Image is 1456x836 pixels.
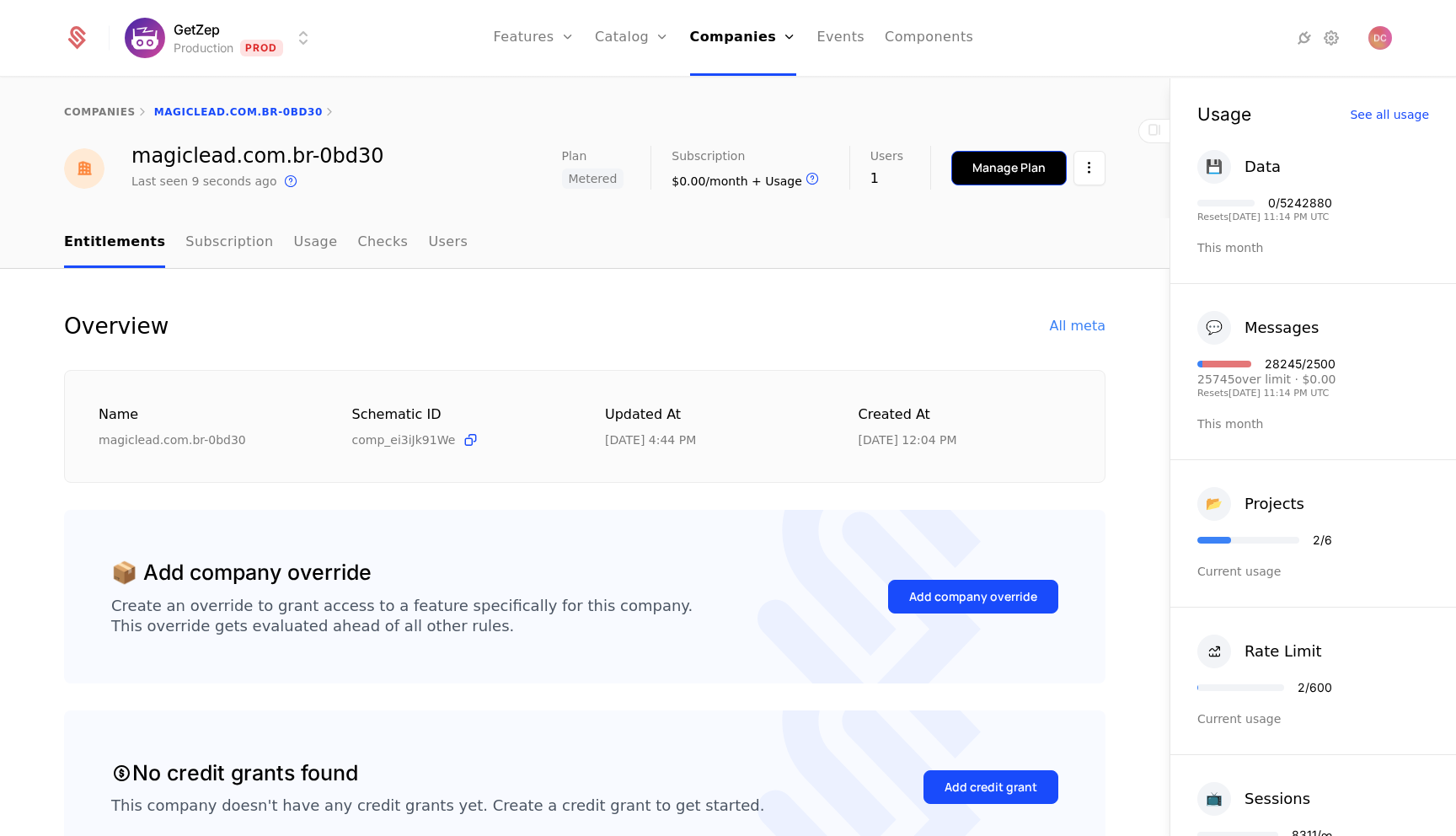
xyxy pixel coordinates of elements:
button: 💾Data [1197,150,1281,184]
button: 📺Sessions [1197,782,1310,816]
div: See all usage [1350,109,1429,121]
div: 2 / 600 [1298,682,1332,694]
div: 📦 Add company override [111,557,372,589]
span: + Usage [752,174,802,188]
div: 2 / 6 [1313,534,1332,546]
div: Add credit grant [945,779,1037,796]
div: 📂 [1197,487,1231,521]
button: Add credit grant [923,770,1058,804]
span: Subscription [672,150,745,162]
span: Plan [562,150,587,162]
a: Users [428,218,468,268]
div: 📺 [1197,782,1231,816]
span: GetZep [174,19,220,40]
div: 1 [870,169,903,189]
nav: Main [64,218,1105,268]
button: Select environment [130,19,313,56]
span: Prod [240,40,283,56]
div: Usage [1197,105,1251,123]
div: Current usage [1197,563,1429,580]
div: Last seen 9 seconds ago [131,173,277,190]
button: Open user button [1368,26,1392,50]
div: Created at [859,405,1072,426]
div: Resets [DATE] 11:14 PM UTC [1197,212,1332,222]
div: 28245 / 2500 [1265,358,1336,370]
span: comp_ei3iJk91We [352,431,456,448]
div: Data [1245,155,1281,179]
div: This month [1197,239,1429,256]
div: magiclead.com.br-0bd30 [131,146,384,166]
div: 💬 [1197,311,1231,345]
button: Add company override [888,580,1058,614]
a: companies [64,106,136,118]
div: Rate Limit [1245,640,1322,663]
img: GetZep [125,18,165,58]
span: Users [870,150,903,162]
a: Usage [294,218,338,268]
div: This month [1197,415,1429,432]
div: 25745 over limit · $0.00 [1197,373,1336,385]
div: 0 / 5242880 [1268,197,1332,209]
div: Updated at [605,405,818,426]
span: Metered [562,169,624,189]
button: 📂Projects [1197,487,1304,521]
div: 9/4/25, 4:44 PM [605,431,696,448]
div: 5/28/25, 12:04 PM [859,431,957,448]
div: Schematic ID [352,405,565,425]
div: Current usage [1197,710,1429,727]
div: 💾 [1197,150,1231,184]
div: This company doesn't have any credit grants yet. Create a credit grant to get started. [111,796,764,816]
div: Production [174,40,233,56]
a: Integrations [1294,28,1314,48]
a: Checks [357,218,408,268]
div: $0.00/month [672,169,822,190]
div: Sessions [1245,787,1310,811]
a: Entitlements [64,218,165,268]
div: Create an override to grant access to a feature specifically for this company. This override gets... [111,596,693,636]
div: Name [99,405,312,426]
ul: Choose Sub Page [64,218,468,268]
div: Resets [DATE] 11:14 PM UTC [1197,389,1336,398]
div: magiclead.com.br-0bd30 [99,431,312,448]
a: Subscription [185,218,273,268]
div: Manage Plan [972,159,1046,176]
button: Rate Limit [1197,635,1322,668]
a: Settings [1321,28,1341,48]
div: No credit grants found [111,758,358,790]
div: All meta [1050,316,1105,336]
div: Projects [1245,492,1304,516]
div: Add company override [909,588,1037,605]
div: Overview [64,309,169,343]
img: magiclead.com.br-0bd30 [64,148,104,189]
button: Select action [1073,151,1105,185]
div: Messages [1245,316,1319,340]
img: Daniel Chalef [1368,26,1392,50]
button: 💬Messages [1197,311,1319,345]
button: Manage Plan [951,151,1067,185]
